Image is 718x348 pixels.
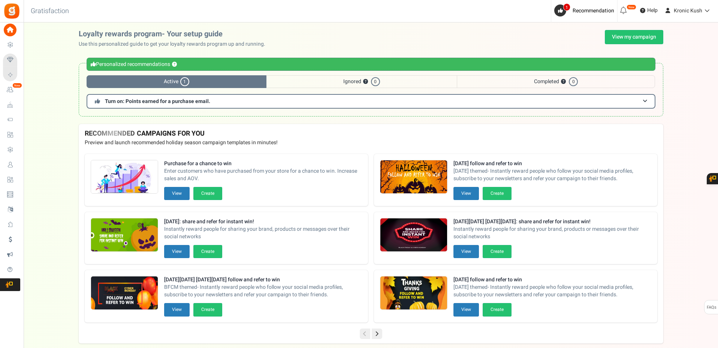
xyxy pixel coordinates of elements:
[172,62,177,67] button: ?
[164,160,362,167] strong: Purchase for a chance to win
[164,187,190,200] button: View
[563,3,570,11] span: 1
[569,77,578,86] span: 0
[3,3,20,19] img: Gratisfaction
[91,276,158,310] img: Recommended Campaigns
[453,276,651,284] strong: [DATE] follow and refer to win
[3,84,20,96] a: New
[87,58,655,71] div: Personalized recommendations
[645,7,658,14] span: Help
[371,77,380,86] span: 0
[380,276,447,310] img: Recommended Campaigns
[12,83,22,88] em: New
[266,75,457,88] span: Ignored
[561,79,566,84] button: ?
[453,303,479,316] button: View
[380,218,447,252] img: Recommended Campaigns
[457,75,655,88] span: Completed
[453,218,651,226] strong: [DATE][DATE] [DATE][DATE]: share and refer for instant win!
[164,218,362,226] strong: [DATE]: share and refer for instant win!
[180,77,189,86] span: 1
[380,160,447,194] img: Recommended Campaigns
[627,4,636,10] em: New
[674,7,702,15] span: Kronic Kush
[363,79,368,84] button: ?
[554,4,617,16] a: 1 Recommendation
[164,245,190,258] button: View
[483,187,512,200] button: Create
[91,218,158,252] img: Recommended Campaigns
[105,97,210,105] span: Turn on: Points earned for a purchase email.
[164,284,362,299] span: BFCM themed- Instantly reward people who follow your social media profiles, subscribe to your new...
[605,30,663,44] a: View my campaign
[85,130,657,137] h4: RECOMMENDED CAMPAIGNS FOR YOU
[164,226,362,240] span: Instantly reward people for sharing your brand, products or messages over their social networks
[453,245,479,258] button: View
[87,75,266,88] span: Active
[453,284,651,299] span: [DATE] themed- Instantly reward people who follow your social media profiles, subscribe to your n...
[164,167,362,182] span: Enter customers who have purchased from your store for a chance to win. Increase sales and AOV.
[453,187,479,200] button: View
[453,160,651,167] strong: [DATE] follow and refer to win
[193,303,222,316] button: Create
[79,40,271,48] p: Use this personalized guide to get your loyalty rewards program up and running.
[79,30,271,38] h2: Loyalty rewards program- Your setup guide
[164,276,362,284] strong: [DATE][DATE] [DATE][DATE] follow and refer to win
[706,300,717,315] span: FAQs
[573,7,614,15] span: Recommendation
[193,187,222,200] button: Create
[193,245,222,258] button: Create
[483,303,512,316] button: Create
[637,4,661,16] a: Help
[85,139,657,146] p: Preview and launch recommended holiday season campaign templates in minutes!
[483,245,512,258] button: Create
[22,4,77,19] h3: Gratisfaction
[453,167,651,182] span: [DATE] themed- Instantly reward people who follow your social media profiles, subscribe to your n...
[91,160,158,194] img: Recommended Campaigns
[164,303,190,316] button: View
[453,226,651,240] span: Instantly reward people for sharing your brand, products or messages over their social networks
